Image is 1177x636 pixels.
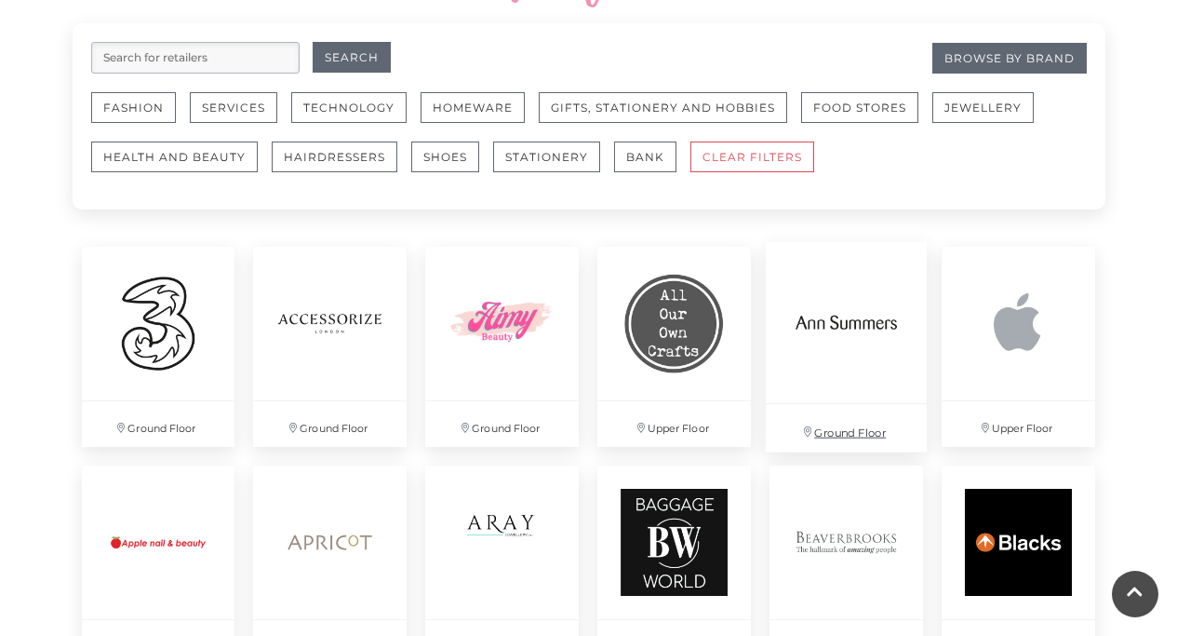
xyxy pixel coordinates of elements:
[73,237,245,456] a: Ground Floor
[91,42,300,74] input: Search for retailers
[597,401,751,447] p: Upper Floor
[588,237,760,456] a: Upper Floor
[493,142,600,172] button: Stationery
[313,42,391,73] button: Search
[91,92,190,142] a: Fashion
[493,142,614,191] a: Stationery
[932,237,1104,456] a: Upper Floor
[416,237,588,456] a: Ground Floor
[932,92,1048,142] a: Jewellery
[756,232,937,462] a: Ground Floor
[421,92,525,123] button: Homeware
[91,92,176,123] button: Fashion
[942,401,1095,447] p: Upper Floor
[291,92,407,123] button: Technology
[244,237,416,456] a: Ground Floor
[272,142,411,191] a: Hairdressers
[766,404,927,452] p: Ground Floor
[932,92,1034,123] button: Jewellery
[190,92,291,142] a: Services
[411,142,493,191] a: Shoes
[614,142,690,191] a: Bank
[91,142,272,191] a: Health and Beauty
[801,92,932,142] a: Food Stores
[932,43,1087,74] a: Browse By Brand
[425,401,579,447] p: Ground Floor
[801,92,918,123] button: Food Stores
[190,92,277,123] button: Services
[421,92,539,142] a: Homeware
[690,142,814,172] button: CLEAR FILTERS
[539,92,801,142] a: Gifts, Stationery and Hobbies
[690,142,828,191] a: CLEAR FILTERS
[82,401,235,447] p: Ground Floor
[272,142,397,172] button: Hairdressers
[614,142,676,172] button: Bank
[411,142,479,172] button: Shoes
[91,142,258,172] button: Health and Beauty
[539,92,787,123] button: Gifts, Stationery and Hobbies
[291,92,421,142] a: Technology
[253,401,407,447] p: Ground Floor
